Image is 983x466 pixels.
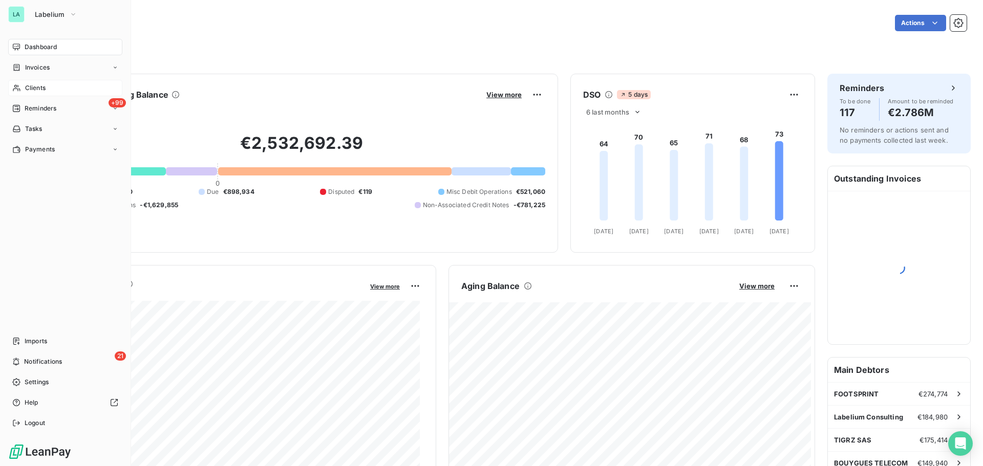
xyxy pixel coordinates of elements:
span: Notifications [24,357,62,366]
span: -€781,225 [514,201,545,210]
button: View more [736,281,778,291]
span: -€1,629,855 [140,201,178,210]
span: €274,774 [918,390,948,398]
button: View more [367,281,403,291]
button: Actions [895,15,946,31]
span: Tasks [25,124,42,134]
span: Labelium [35,10,65,18]
span: Payments [25,145,55,154]
span: Monthly Revenue [58,290,363,301]
span: View more [370,283,400,290]
h4: 117 [840,104,871,121]
span: Amount to be reminded [888,98,954,104]
span: €175,414 [920,436,948,444]
tspan: [DATE] [664,228,683,235]
h4: €2.786M [888,104,954,121]
tspan: [DATE] [629,228,649,235]
span: Labelium Consulting [834,413,903,421]
h6: Outstanding Invoices [828,166,970,191]
span: Settings [25,378,49,387]
h6: Aging Balance [461,280,520,292]
span: Disputed [328,187,354,196]
span: View more [486,91,522,99]
div: Open Intercom Messenger [948,431,973,456]
span: View more [739,282,775,290]
span: 5 days [617,90,651,99]
tspan: [DATE] [734,228,754,235]
span: Imports [25,337,47,346]
span: €184,980 [917,413,948,421]
h2: €2,532,692.39 [58,133,545,164]
a: Help [8,394,122,411]
span: Misc Debit Operations [446,187,512,196]
span: €898,934 [223,187,254,196]
button: View more [483,90,525,99]
span: 21 [115,351,126,361]
img: Logo LeanPay [8,443,72,460]
span: Help [25,398,38,407]
span: +99 [109,98,126,107]
div: LA [8,6,25,23]
tspan: [DATE] [699,228,719,235]
span: €521,060 [516,187,545,196]
span: Dashboard [25,42,57,52]
h6: Reminders [840,82,884,94]
span: Non-Associated Credit Notes [423,201,509,210]
span: Logout [25,418,45,428]
span: 0 [216,179,220,187]
h6: DSO [583,88,601,101]
h6: Main Debtors [828,358,970,382]
span: Due [207,187,219,196]
span: 6 last months [586,108,629,116]
span: No reminders or actions sent and no payments collected last week. [840,126,949,144]
span: Invoices [25,63,50,72]
span: Reminders [25,104,56,113]
span: TIGRZ SAS [834,436,871,444]
tspan: [DATE] [594,228,613,235]
span: €119 [358,187,372,196]
span: Clients [25,83,46,93]
tspan: [DATE] [770,228,789,235]
span: FOOTSPRINT [834,390,879,398]
span: To be done [840,98,871,104]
